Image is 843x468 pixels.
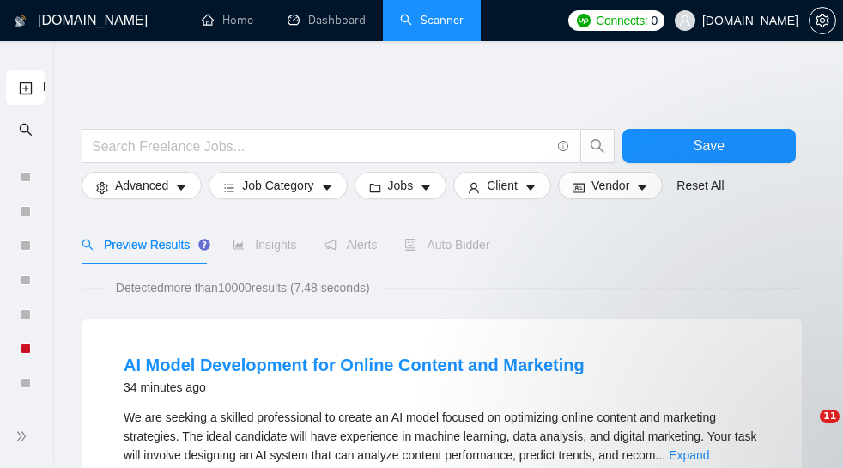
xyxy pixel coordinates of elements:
span: caret-down [636,181,648,194]
span: We are seeking a skilled professional to create an AI model focused on optimizing online content ... [124,410,757,462]
span: caret-down [321,181,333,194]
span: double-right [15,428,33,445]
span: Job Category [242,176,313,195]
span: setting [810,14,835,27]
button: search [580,129,615,163]
button: folderJobscaret-down [355,172,447,199]
span: robot [404,239,416,251]
li: New Scanner [6,70,45,105]
a: New Scanner [19,70,33,106]
button: userClientcaret-down [453,172,551,199]
a: Expand [669,448,709,462]
span: search [19,112,33,146]
button: settingAdvancedcaret-down [82,172,202,199]
div: Tooltip anchor [197,237,212,252]
a: dashboardDashboard [288,13,366,27]
span: info-circle [558,141,569,152]
span: search [581,138,614,154]
span: 11 [820,410,840,423]
span: folder [369,181,381,194]
span: ... [655,448,665,462]
span: caret-down [175,181,187,194]
span: Alerts [324,238,378,252]
iframe: Intercom live chat [785,410,826,451]
span: Save [694,135,725,156]
div: 34 minutes ago [124,377,585,398]
a: setting [809,14,836,27]
span: Client [487,176,518,195]
span: area-chart [233,239,245,251]
a: homeHome [202,13,253,27]
span: 0 [651,11,658,30]
span: Connects: [596,11,647,30]
span: notification [324,239,337,251]
span: caret-down [525,181,537,194]
span: setting [96,181,108,194]
button: idcardVendorcaret-down [558,172,663,199]
img: logo [15,8,27,35]
span: Insights [233,238,296,252]
span: Advanced [115,176,168,195]
span: idcard [573,181,585,194]
button: setting [809,7,836,34]
span: Auto Bidder [404,238,489,252]
span: Jobs [388,176,414,195]
a: AI Model Development for Online Content and Marketing [124,356,585,374]
span: user [679,15,691,27]
button: barsJob Categorycaret-down [209,172,347,199]
span: bars [223,181,235,194]
span: search [82,239,94,251]
input: Search Freelance Jobs... [92,136,550,157]
span: Vendor [591,176,629,195]
span: user [468,181,480,194]
span: Preview Results [82,238,205,252]
span: caret-down [420,181,432,194]
span: Detected more than 10000 results (7.48 seconds) [104,278,382,297]
div: We are seeking a skilled professional to create an AI model focused on optimizing online content ... [124,408,761,465]
a: Reset All [676,176,724,195]
img: upwork-logo.png [577,14,591,27]
button: Save [622,129,796,163]
a: searchScanner [400,13,464,27]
